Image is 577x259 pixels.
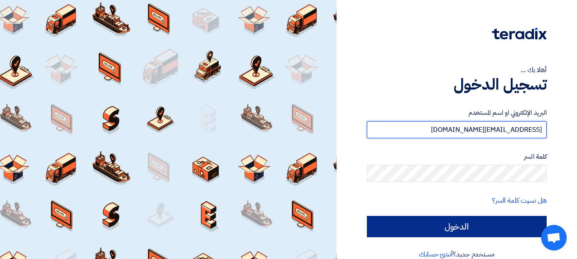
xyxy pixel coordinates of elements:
[367,152,547,162] label: كلمة السر
[492,28,547,40] img: Teradix logo
[367,75,547,94] h1: تسجيل الدخول
[367,65,547,75] div: أهلا بك ...
[492,195,547,206] a: هل نسيت كلمة السر؟
[367,108,547,118] label: البريد الإلكتروني او اسم المستخدم
[541,225,567,250] div: Open chat
[367,216,547,237] input: الدخول
[367,121,547,138] input: أدخل بريد العمل الإلكتروني او اسم المستخدم الخاص بك ...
